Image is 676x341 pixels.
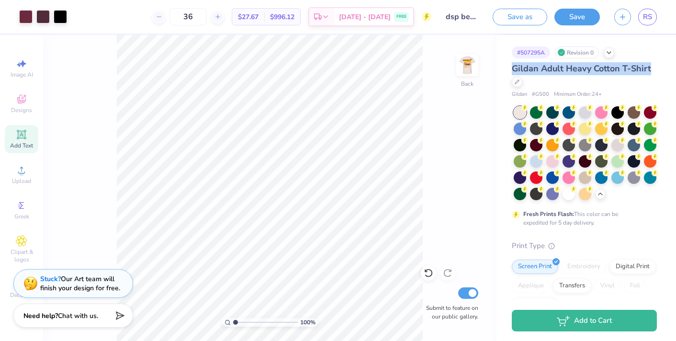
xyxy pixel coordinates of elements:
span: Gildan Adult Heavy Cotton T-Shirt [512,63,651,74]
button: Save as [493,9,547,25]
div: Print Type [512,240,657,251]
strong: Fresh Prints Flash: [523,210,574,218]
div: Digital Print [609,260,656,274]
img: Back [458,56,477,75]
span: 100 % [300,318,315,327]
div: Embroidery [561,260,607,274]
div: Rhinestones [512,298,558,312]
strong: Need help? [23,311,58,320]
span: Upload [12,177,31,185]
a: RS [638,9,657,25]
div: Transfers [553,279,591,293]
input: Untitled Design [439,7,485,26]
span: Decorate [10,291,33,299]
button: Save [554,9,600,25]
span: Minimum Order: 24 + [554,91,602,99]
div: Revision 0 [555,46,599,58]
span: Image AI [11,71,33,79]
button: Add to Cart [512,310,657,331]
span: Gildan [512,91,527,99]
div: Our Art team will finish your design for free. [40,274,120,293]
div: Screen Print [512,260,558,274]
div: Foil [624,279,646,293]
strong: Stuck? [40,274,61,284]
span: Clipart & logos [5,248,38,263]
span: Add Text [10,142,33,149]
input: – – [169,8,207,25]
span: $27.67 [238,12,259,22]
div: This color can be expedited for 5 day delivery. [523,210,641,227]
span: Chat with us. [58,311,98,320]
div: Applique [512,279,550,293]
span: $996.12 [270,12,294,22]
span: # G500 [532,91,549,99]
span: [DATE] - [DATE] [339,12,391,22]
span: RS [643,11,652,23]
label: Submit to feature on our public gallery. [421,304,478,321]
span: Greek [14,213,29,220]
div: Vinyl [594,279,621,293]
span: FREE [396,13,406,20]
div: # 507295A [512,46,550,58]
span: Designs [11,106,32,114]
div: Back [461,80,473,88]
